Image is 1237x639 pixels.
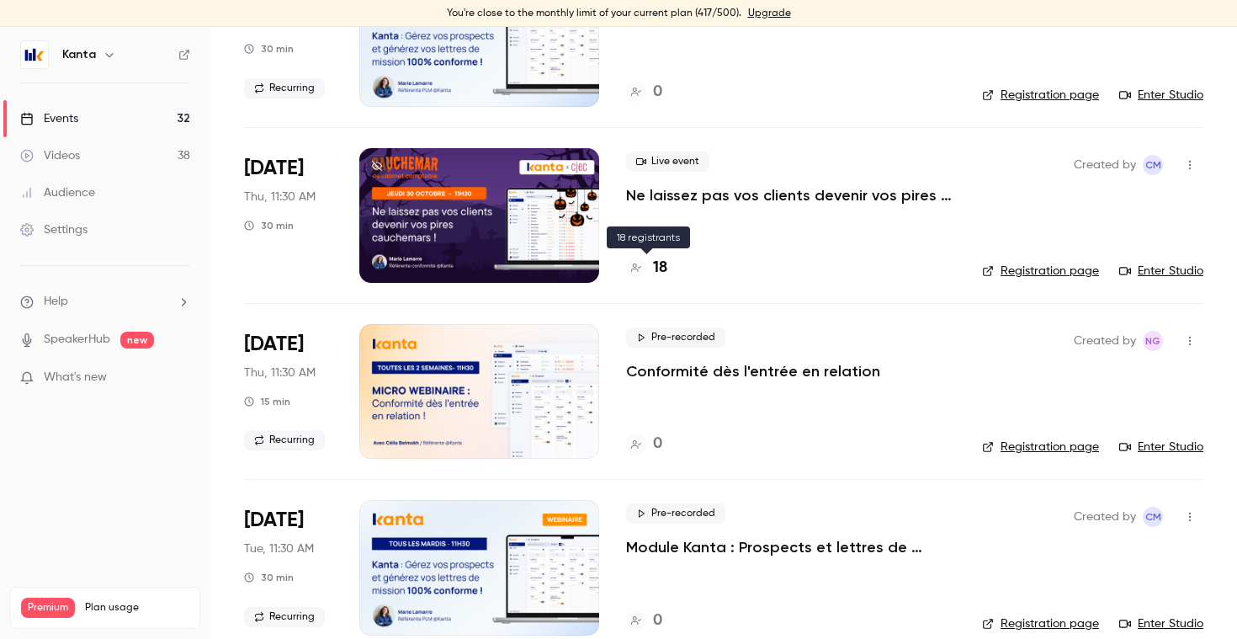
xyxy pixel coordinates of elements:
span: [DATE] [244,507,304,534]
a: Upgrade [748,7,791,20]
a: Ne laissez pas vos clients devenir vos pires cauchemars ! [626,185,955,205]
span: NG [1145,331,1160,351]
div: Oct 30 Thu, 11:30 AM (Europe/Paris) [244,148,332,283]
div: Videos [20,147,80,164]
span: Recurring [244,430,325,450]
span: Thu, 11:30 AM [244,189,316,205]
span: Recurring [244,78,325,99]
div: Oct 30 Thu, 11:30 AM (Europe/Paris) [244,324,332,459]
span: Pre-recorded [626,327,725,348]
div: 30 min [244,42,294,56]
a: Registration page [982,87,1099,104]
div: Events [20,110,78,127]
a: Enter Studio [1119,439,1203,455]
iframe: Noticeable Trigger [170,370,190,386]
a: Registration page [982,439,1099,455]
a: Enter Studio [1119,87,1203,104]
span: Created by [1074,507,1136,527]
h6: Kanta [62,46,96,63]
a: 0 [626,610,662,632]
span: Plan usage [85,601,189,615]
a: Registration page [982,263,1099,280]
li: help-dropdown-opener [20,293,190,311]
span: Created by [1074,331,1136,351]
a: 0 [626,81,662,104]
div: 30 min [244,571,294,584]
span: Tue, 11:30 AM [244,540,314,557]
span: What's new [44,369,107,386]
span: Charlotte MARTEL [1143,507,1163,527]
h4: 0 [653,433,662,455]
div: 30 min [244,219,294,232]
span: Charlotte MARTEL [1143,155,1163,175]
a: Conformité dès l'entrée en relation [626,361,880,381]
span: [DATE] [244,331,304,358]
a: Enter Studio [1119,263,1203,280]
span: Thu, 11:30 AM [244,365,316,381]
a: SpeakerHub [44,331,110,349]
img: Kanta [21,41,48,68]
span: new [120,332,154,349]
span: Recurring [244,607,325,627]
h4: 18 [653,257,667,280]
span: CM [1145,507,1161,527]
h4: 0 [653,610,662,632]
span: Nicolas Guitard [1143,331,1163,351]
a: Enter Studio [1119,615,1203,632]
div: Audience [20,184,95,201]
a: 0 [626,433,662,455]
span: Created by [1074,155,1136,175]
div: Settings [20,221,88,238]
span: Pre-recorded [626,503,725,524]
h4: 0 [653,81,662,104]
span: CM [1145,155,1161,175]
a: Module Kanta : Prospects et lettres de mission [626,537,955,557]
span: Live event [626,152,709,172]
span: Premium [21,598,75,618]
a: Registration page [982,615,1099,632]
div: Nov 4 Tue, 11:30 AM (Europe/Paris) [244,500,332,635]
span: [DATE] [244,155,304,182]
div: 15 min [244,395,290,408]
a: 18 [626,257,667,280]
span: Help [44,293,68,311]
